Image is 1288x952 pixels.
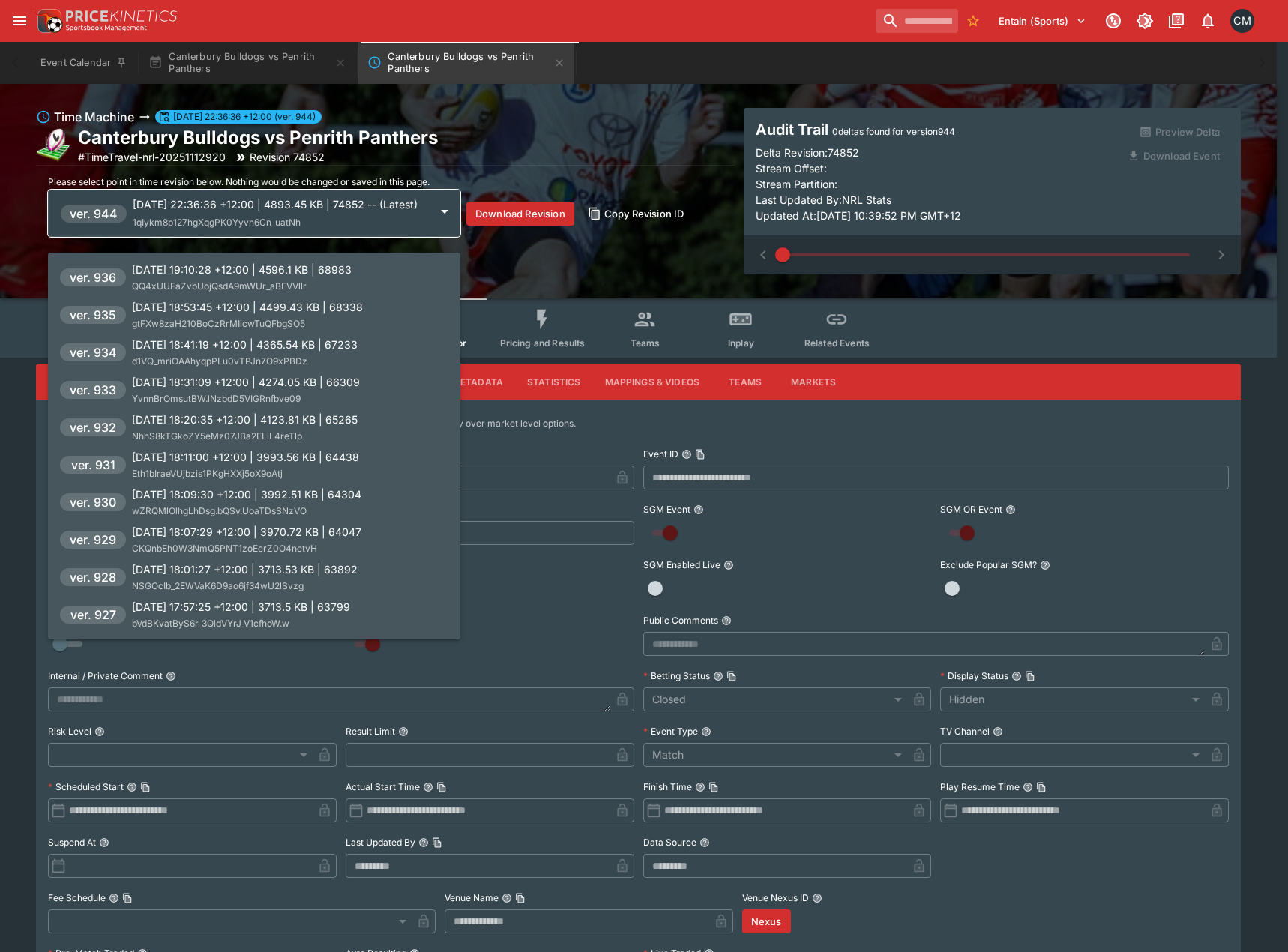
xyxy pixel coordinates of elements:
h6: ver. 930 [70,493,116,511]
p: [DATE] 18:07:29 +12:00 | 3970.72 KB | 64047 [132,524,361,540]
span: bVdBKvatByS6r_3QldVYrJ_V1cfhoW.w [132,618,289,629]
h6: ver. 933 [70,381,116,399]
span: d1VQ_mriOAAhyqpPLu0vTPJn7O9xPBDz [132,355,307,367]
h6: ver. 936 [70,268,116,286]
p: [DATE] 18:41:19 +12:00 | 4365.54 KB | 67233 [132,337,358,352]
span: wZRQMlOlhgLhDsg.bQSv.UoaTDsSNzVO [132,505,307,516]
p: [DATE] 18:20:35 +12:00 | 4123.81 KB | 65265 [132,412,358,427]
h6: ver. 935 [70,306,116,324]
span: YvnnBrOmsutBW.lNzbdD5VIGRnfbve09 [132,393,301,404]
p: [DATE] 18:31:09 +12:00 | 4274.05 KB | 66309 [132,374,360,390]
p: [DATE] 18:53:45 +12:00 | 4499.43 KB | 68338 [132,299,363,315]
h6: ver. 928 [70,568,116,586]
h6: ver. 929 [70,531,116,549]
span: CKQnbEh0W3NmQ5PNT1zoEerZ0O4netvH [132,543,317,554]
p: [DATE] 19:10:28 +12:00 | 4596.1 KB | 68983 [132,262,352,277]
span: NSGOcIb_2EWVaK6D9ao6jf34wU2lSvzg [132,580,304,591]
p: [DATE] 18:09:30 +12:00 | 3992.51 KB | 64304 [132,486,361,502]
p: [DATE] 18:01:27 +12:00 | 3713.53 KB | 63892 [132,561,358,577]
span: Eth1bIraeVUjbzis1PKgHXXj5oX9oAtj [132,468,283,479]
span: NhhS8kTGkoZY5eMz07JBa2ELlL4reTlp [132,430,302,442]
span: gtFXw8zaH210BoCzRrMIicwTuQFbgSO5 [132,318,305,329]
span: QQ4xUUFaZvbUojQsdA9mWUr_aBEVVllr [132,280,307,292]
h6: ver. 931 [71,456,115,474]
h6: ver. 932 [70,418,116,436]
h6: ver. 927 [70,606,116,624]
p: [DATE] 17:57:25 +12:00 | 3713.5 KB | 63799 [132,599,350,615]
h6: ver. 934 [70,343,117,361]
p: [DATE] 18:11:00 +12:00 | 3993.56 KB | 64438 [132,449,359,465]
